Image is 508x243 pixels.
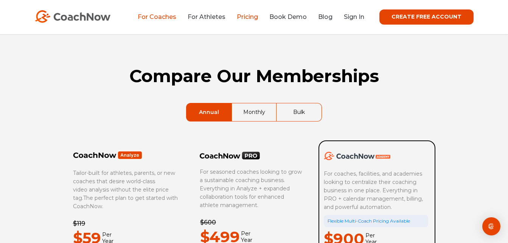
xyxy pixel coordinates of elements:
[237,13,258,20] a: Pricing
[186,103,231,121] a: Annual
[277,103,322,121] a: Bulk
[73,170,175,201] span: Tailor-built for athletes, parents, or new coaches that desire world-class video analysis without...
[324,152,390,160] img: CoachNow Academy Logo
[200,151,260,160] img: CoachNow PRO Logo Black
[269,13,307,20] a: Book Demo
[188,13,225,20] a: For Athletes
[324,215,428,227] div: Flexible Multi-Coach Pricing Available
[73,66,436,86] h1: Compare Our Memberships
[138,13,176,20] a: For Coaches
[324,170,424,210] span: For coaches, facilities, and academies looking to centralize their coaching business in one place...
[379,9,474,25] a: CREATE FREE ACCOUNT
[318,13,332,20] a: Blog
[482,217,500,235] div: Open Intercom Messenger
[35,10,110,23] img: CoachNow Logo
[200,219,216,226] del: $600
[73,151,142,159] img: Frame
[73,220,85,227] del: $119
[200,168,304,209] p: For seasoned coaches looking to grow a sustainable coaching business. Everything in Analyze + exp...
[344,13,364,20] a: Sign In
[73,195,178,210] span: The perfect plan to get started with CoachNow.
[232,103,277,121] a: Monthly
